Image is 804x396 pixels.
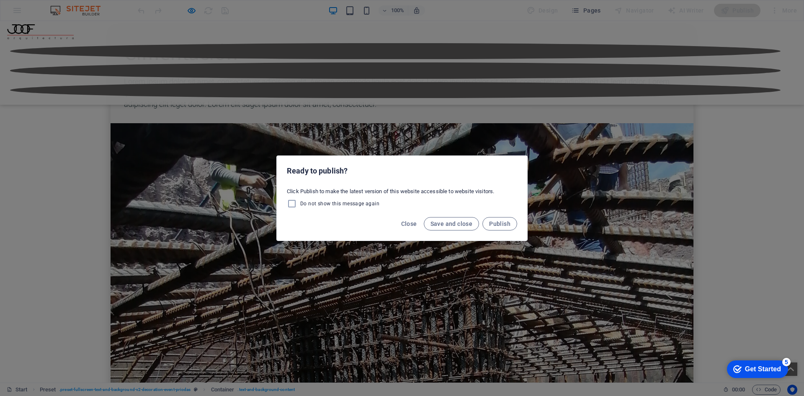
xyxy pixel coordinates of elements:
span: Do not show this message again [300,200,379,207]
div: Get Started [25,9,61,17]
div: Click Publish to make the latest version of this website accessible to website visitors. [277,184,527,212]
div: Get Started 5 items remaining, 0% complete [7,4,68,22]
button: Close [398,217,420,230]
span: Save and close [430,220,473,227]
span: Publish [489,220,510,227]
div: 5 [62,2,70,10]
button: Save and close [424,217,479,230]
h2: Ready to publish? [287,166,517,176]
span: Close [401,220,417,227]
button: Publish [482,217,517,230]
